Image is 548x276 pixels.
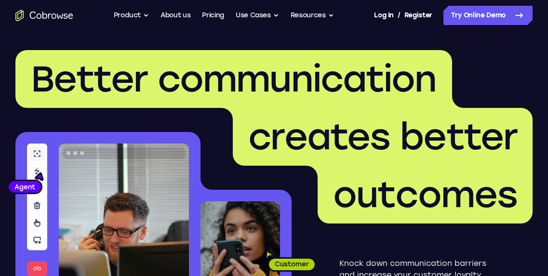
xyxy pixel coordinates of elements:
button: Resources [291,6,334,25]
span: / [398,10,401,21]
a: About us [160,6,190,25]
span: outcomes [333,173,517,216]
a: Pricing [202,6,224,25]
a: Go to the home page [15,10,73,21]
span: Better communication [31,57,437,101]
a: Register [404,6,432,25]
a: Try Online Demo [443,6,533,25]
button: Product [114,6,149,25]
a: Log In [374,6,393,25]
span: creates better [248,115,517,158]
button: Use Cases [236,6,279,25]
